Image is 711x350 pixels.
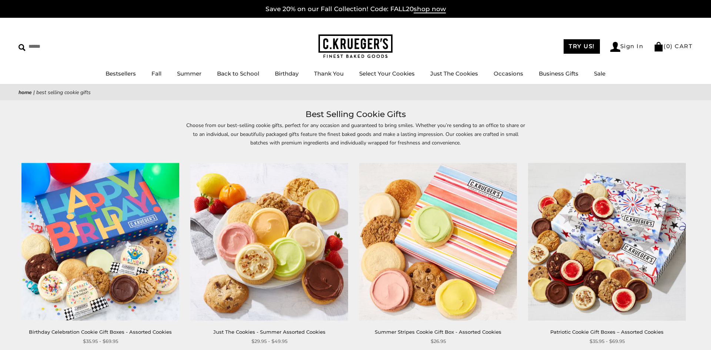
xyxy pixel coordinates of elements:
[654,43,692,50] a: (0) CART
[177,70,201,77] a: Summer
[19,41,107,52] input: Search
[610,42,644,52] a: Sign In
[590,337,625,345] span: $35.95 - $69.95
[19,44,26,51] img: Search
[414,5,446,13] span: shop now
[528,163,686,321] img: Patriotic Cookie Gift Boxes – Assorted Cookies
[213,329,326,335] a: Just The Cookies - Summer Assorted Cookies
[251,337,287,345] span: $29.95 - $49.95
[494,70,523,77] a: Occasions
[539,70,578,77] a: Business Gifts
[430,70,478,77] a: Just The Cookies
[359,70,415,77] a: Select Your Cookies
[564,39,600,54] a: TRY US!
[318,34,393,59] img: C.KRUEGER'S
[359,163,517,321] img: Summer Stripes Cookie Gift Box - Assorted Cookies
[314,70,344,77] a: Thank You
[36,89,91,96] span: Best Selling Cookie Gifts
[106,70,136,77] a: Bestsellers
[431,337,446,345] span: $26.95
[83,337,118,345] span: $35.95 - $69.95
[217,70,259,77] a: Back to School
[190,163,348,321] img: Just The Cookies - Summer Assorted Cookies
[185,121,526,155] p: Choose from our best-selling cookie gifts, perfect for any occasion and guaranteed to bring smile...
[610,42,620,52] img: Account
[151,70,161,77] a: Fall
[30,108,681,121] h1: Best Selling Cookie Gifts
[654,42,664,51] img: Bag
[19,88,692,97] nav: breadcrumbs
[666,43,671,50] span: 0
[275,70,298,77] a: Birthday
[33,89,35,96] span: |
[19,89,32,96] a: Home
[594,70,605,77] a: Sale
[550,329,664,335] a: Patriotic Cookie Gift Boxes – Assorted Cookies
[29,329,172,335] a: Birthday Celebration Cookie Gift Boxes - Assorted Cookies
[21,163,179,321] img: Birthday Celebration Cookie Gift Boxes - Assorted Cookies
[375,329,501,335] a: Summer Stripes Cookie Gift Box - Assorted Cookies
[266,5,446,13] a: Save 20% on our Fall Collection! Code: FALL20shop now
